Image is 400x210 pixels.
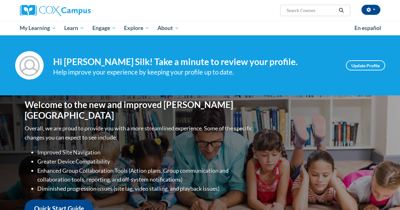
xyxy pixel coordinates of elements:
[346,60,385,70] a: Update Profile
[92,24,116,32] span: Engage
[361,5,380,15] button: Account Settings
[20,5,134,16] a: Cox Campus
[15,21,385,35] div: Main menu
[37,148,254,157] li: Improved Site Navigation
[15,51,44,80] img: Profile Image
[124,24,149,32] span: Explore
[20,5,91,16] img: Cox Campus
[88,21,120,35] a: Engage
[375,185,395,205] iframe: Button to launch messaging window
[25,124,254,142] p: Overall, we are proud to provide you with a more streamlined experience. Some of the specific cha...
[64,24,84,32] span: Learn
[120,21,153,35] a: Explore
[336,7,346,14] button: Search
[53,57,336,67] h4: Hi [PERSON_NAME] Silk! Take a minute to review your profile.
[354,25,381,31] span: En español
[60,21,88,35] a: Learn
[37,184,254,193] li: Diminished progression issues (site lag, video stalling, and playback issues)
[286,7,336,14] input: Search Courses
[37,166,254,184] li: Enhanced Group Collaboration Tools (Action plans, Group communication and collaboration tools, re...
[153,21,183,35] a: About
[157,24,179,32] span: About
[37,157,254,166] li: Greater Device Compatibility
[53,67,336,77] div: Help improve your experience by keeping your profile up to date.
[25,99,254,121] h1: Welcome to the new and improved [PERSON_NAME][GEOGRAPHIC_DATA]
[16,21,60,35] a: My Learning
[20,24,56,32] span: My Learning
[350,21,385,35] a: En español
